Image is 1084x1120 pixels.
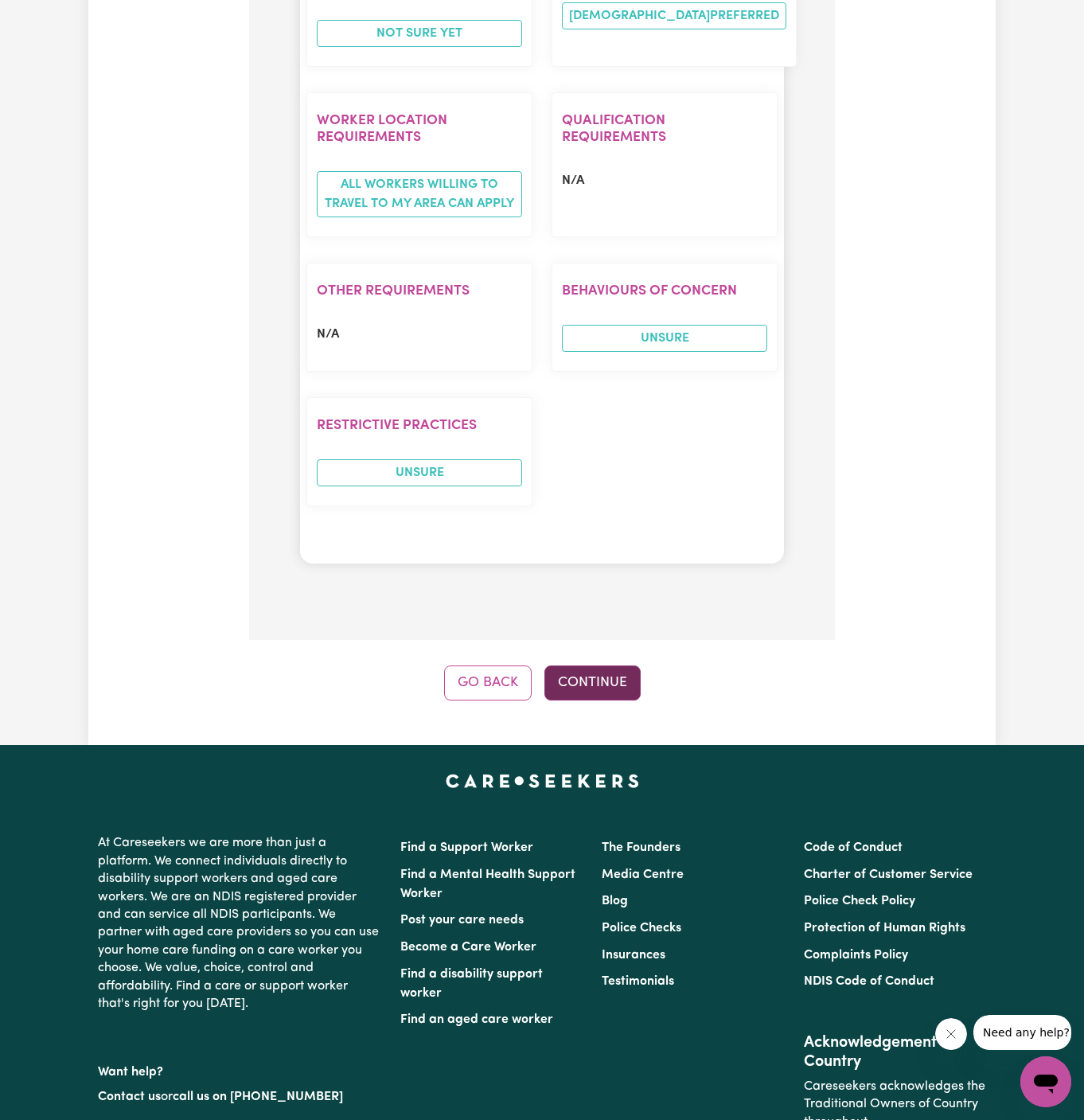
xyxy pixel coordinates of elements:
[98,1057,381,1081] p: Want help?
[173,1091,343,1103] a: call us on [PHONE_NUMBER]
[804,975,934,988] a: NDIS Code of Conduct
[1020,1056,1071,1107] iframe: Button to launch messaging window
[804,841,903,854] a: Code of Conduct
[602,975,674,988] a: Testimonials
[444,665,532,700] button: Go Back
[602,949,665,962] a: Insurances
[804,895,915,907] a: Police Check Policy
[317,112,522,146] h2: Worker location requirements
[317,20,522,47] span: Not sure yet
[400,968,543,1000] a: Find a disability support worker
[98,828,381,1019] p: At Careseekers we are more than just a platform. We connect individuals directly to disability su...
[400,941,536,954] a: Become a Care Worker
[804,922,965,935] a: Protection of Human Rights
[544,665,641,700] button: Continue
[317,328,339,341] span: N/A
[562,2,786,29] span: [DEMOGRAPHIC_DATA] preferred
[602,868,684,881] a: Media Centre
[562,112,767,146] h2: Qualification requirements
[804,949,908,962] a: Complaints Policy
[935,1018,967,1050] iframe: Close message
[562,283,767,299] h2: Behaviours of Concern
[602,922,681,935] a: Police Checks
[562,174,584,187] span: N/A
[602,841,680,854] a: The Founders
[98,1082,381,1112] p: or
[804,868,973,881] a: Charter of Customer Service
[400,914,524,927] a: Post your care needs
[400,841,533,854] a: Find a Support Worker
[400,1013,553,1026] a: Find an aged care worker
[98,1091,161,1103] a: Contact us
[973,1015,1071,1050] iframe: Message from company
[804,1033,986,1071] h2: Acknowledgement of Country
[317,283,522,299] h2: Other requirements
[562,325,767,352] span: UNSURE
[317,417,522,434] h2: Restrictive Practices
[602,895,628,907] a: Blog
[400,868,575,900] a: Find a Mental Health Support Worker
[446,774,639,786] a: Careseekers home page
[317,459,522,486] span: UNSURE
[317,171,522,217] span: All workers willing to travel to my area can apply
